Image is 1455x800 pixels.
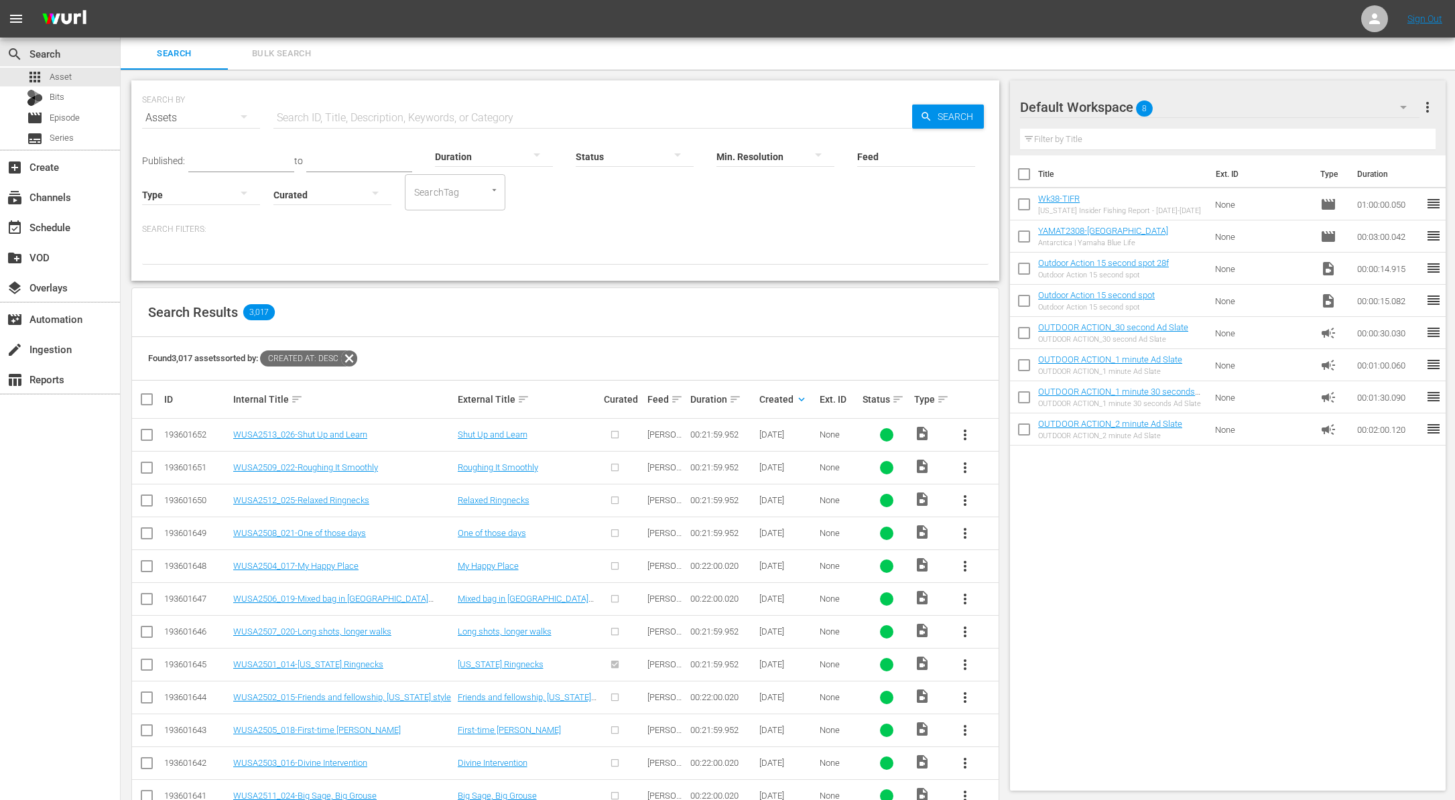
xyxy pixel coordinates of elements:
[957,460,973,476] span: more_vert
[820,626,859,637] div: None
[647,692,686,762] span: [PERSON_NAME] Wingshooting [GEOGRAPHIC_DATA]
[957,722,973,738] span: more_vert
[458,528,526,538] a: One of those days
[7,372,23,388] span: Reports
[1320,196,1336,212] span: Episode
[914,458,930,474] span: Video
[1038,226,1168,236] a: YAMAT2308-[GEOGRAPHIC_DATA]
[914,557,930,573] span: Video
[914,425,930,442] span: Video
[957,657,973,673] span: more_vert
[1349,155,1430,193] th: Duration
[1352,285,1426,317] td: 00:00:15.082
[892,393,904,405] span: sort
[759,391,816,407] div: Created
[458,594,594,614] a: Mixed bag in [GEOGRAPHIC_DATA][US_STATE]
[957,624,973,640] span: more_vert
[1210,188,1316,220] td: None
[820,725,859,735] div: None
[7,250,23,266] span: VOD
[949,550,981,582] button: more_vert
[1352,188,1426,220] td: 01:00:00.050
[1020,88,1419,126] div: Default Workspace
[458,758,527,768] a: Divine Intervention
[1038,367,1182,376] div: OUTDOOR ACTION_1 minute Ad Slate
[142,155,185,166] span: Published:
[1210,220,1316,253] td: None
[50,111,80,125] span: Episode
[488,184,501,196] button: Open
[1320,261,1336,277] span: Video
[1038,387,1200,407] a: OUTDOOR ACTION_1 minute 30 seconds Ad Slate
[647,528,686,598] span: [PERSON_NAME] Wingshooting [GEOGRAPHIC_DATA]
[1208,155,1312,193] th: Ext. ID
[690,391,755,407] div: Duration
[914,590,930,606] span: Video
[50,131,74,145] span: Series
[949,616,981,648] button: more_vert
[957,492,973,509] span: more_vert
[1210,317,1316,349] td: None
[820,429,859,440] div: None
[1038,258,1169,268] a: Outdoor Action 15 second spot 28f
[690,462,755,472] div: 00:21:59.952
[1038,354,1182,364] a: OUTDOOR ACTION_1 minute Ad Slate
[690,626,755,637] div: 00:21:59.952
[1426,421,1442,437] span: reorder
[647,725,686,795] span: [PERSON_NAME] Wingshooting [GEOGRAPHIC_DATA]
[1038,206,1201,215] div: [US_STATE] Insider Fishing Report - [DATE]-[DATE]
[233,462,378,472] a: WUSA2509_022-Roughing It Smoothly
[1038,335,1188,344] div: OUTDOOR ACTION_30 second Ad Slate
[7,46,23,62] span: Search
[233,561,359,571] a: WUSA2504_017-My Happy Place
[690,659,755,669] div: 00:21:59.952
[164,394,229,405] div: ID
[517,393,529,405] span: sort
[164,758,229,768] div: 193601642
[1320,389,1336,405] span: Ad
[164,495,229,505] div: 193601650
[1038,322,1188,332] a: OUTDOOR ACTION_30 second Ad Slate
[759,528,816,538] div: [DATE]
[458,725,561,735] a: First-time [PERSON_NAME]
[1426,228,1442,244] span: reorder
[7,220,23,236] span: Schedule
[759,758,816,768] div: [DATE]
[1038,271,1169,279] div: Outdoor Action 15 second spot
[914,754,930,770] span: Video
[759,429,816,440] div: [DATE]
[647,626,686,697] span: [PERSON_NAME] Wingshooting [GEOGRAPHIC_DATA]
[148,304,238,320] span: Search Results
[291,393,303,405] span: sort
[458,692,596,712] a: Friends and fellowship, [US_STATE] style
[1426,324,1442,340] span: reorder
[1320,357,1336,373] span: Ad
[820,462,859,472] div: None
[1210,253,1316,285] td: None
[458,429,527,440] a: Shut Up and Learn
[647,462,686,533] span: [PERSON_NAME] Wingshooting [GEOGRAPHIC_DATA]
[1352,349,1426,381] td: 00:01:00.060
[1426,196,1442,212] span: reorder
[957,427,973,443] span: more_vert
[1038,303,1155,312] div: Outdoor Action 15 second spot
[647,659,686,730] span: [PERSON_NAME] Wingshooting [GEOGRAPHIC_DATA]
[957,558,973,574] span: more_vert
[458,561,519,571] a: My Happy Place
[729,393,741,405] span: sort
[142,224,989,235] p: Search Filters:
[142,99,260,137] div: Assets
[1136,94,1153,123] span: 8
[914,524,930,540] span: Video
[27,110,43,126] span: Episode
[1038,155,1208,193] th: Title
[949,747,981,779] button: more_vert
[912,105,984,129] button: Search
[164,659,229,669] div: 193601645
[1426,389,1442,405] span: reorder
[1320,421,1336,438] span: Ad
[820,692,859,702] div: None
[1038,290,1155,300] a: Outdoor Action 15 second spot
[164,692,229,702] div: 193601644
[233,495,369,505] a: WUSA2512_025-Relaxed Ringnecks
